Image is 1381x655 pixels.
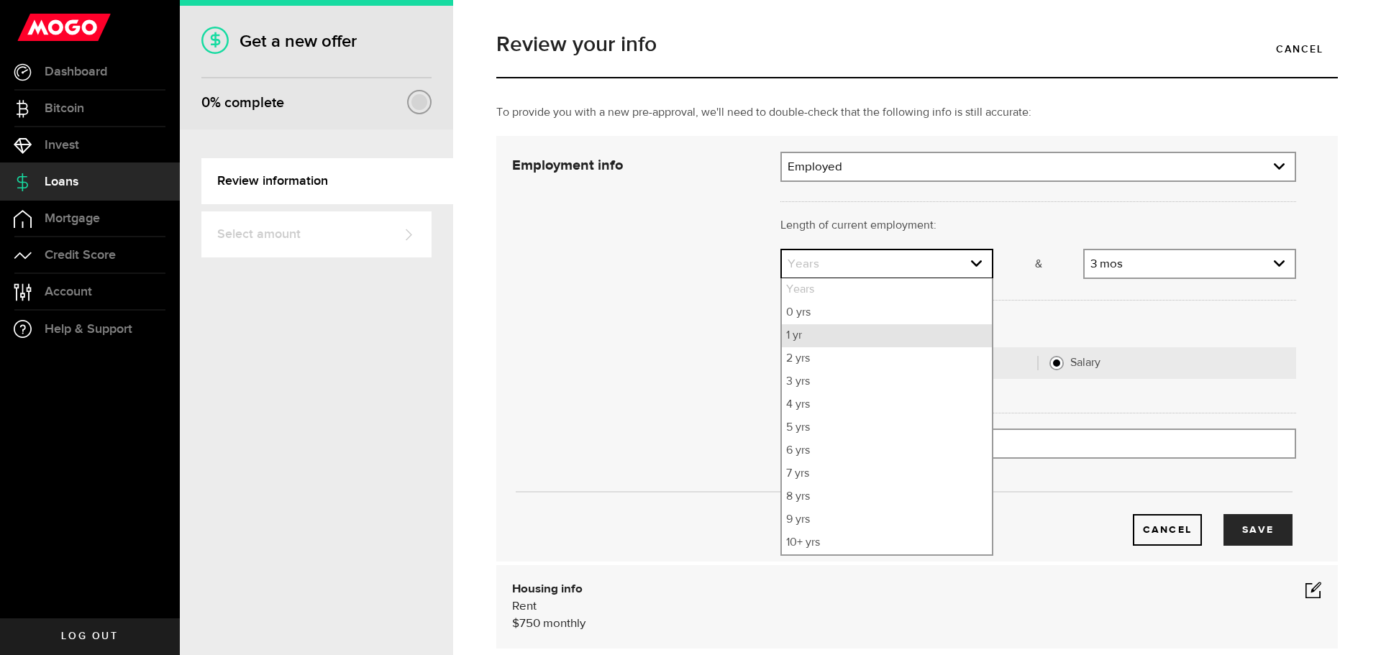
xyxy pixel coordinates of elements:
[782,347,992,370] li: 2 yrs
[45,139,79,152] span: Invest
[782,416,992,439] li: 5 yrs
[1049,356,1064,370] input: Salary
[512,583,583,595] b: Housing info
[45,175,78,188] span: Loans
[782,153,1295,180] a: expand select
[782,301,992,324] li: 0 yrs
[782,370,992,393] li: 3 yrs
[782,324,992,347] li: 1 yr
[543,618,585,630] span: monthly
[45,323,132,336] span: Help & Support
[1262,34,1338,64] a: Cancel
[512,600,537,613] span: Rent
[45,212,100,225] span: Mortgage
[201,90,284,116] div: % complete
[201,158,453,204] a: Review information
[512,158,623,173] strong: Employment info
[45,285,92,298] span: Account
[780,217,1296,234] p: Length of current employment:
[61,631,118,641] span: Log out
[782,531,992,554] li: 10+ yrs
[782,462,992,485] li: 7 yrs
[1085,250,1295,278] a: expand select
[1223,514,1293,546] button: Save
[201,31,432,52] h1: Get a new offer
[1133,514,1202,546] button: Cancel
[782,250,992,278] a: expand select
[496,34,1338,55] h1: Review your info
[45,65,107,78] span: Dashboard
[201,94,210,111] span: 0
[496,104,1338,122] p: To provide you with a new pre-approval, we'll need to double-check that the following info is sti...
[519,618,540,630] span: 750
[782,485,992,508] li: 8 yrs
[1070,356,1285,370] label: Salary
[782,278,992,301] li: Years
[782,439,992,462] li: 6 yrs
[512,618,519,630] span: $
[45,102,84,115] span: Bitcoin
[782,508,992,531] li: 9 yrs
[993,256,1083,273] p: &
[45,249,116,262] span: Credit Score
[780,316,1296,333] p: How are you paid?
[12,6,55,49] button: Open LiveChat chat widget
[201,211,432,257] a: Select amount
[782,393,992,416] li: 4 yrs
